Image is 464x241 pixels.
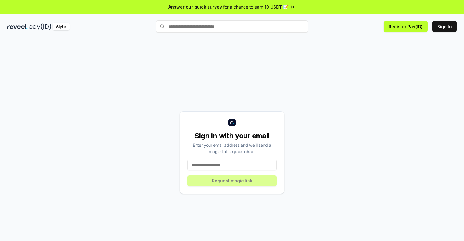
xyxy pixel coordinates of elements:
img: pay_id [29,23,51,30]
span: Answer our quick survey [168,4,222,10]
button: Sign In [432,21,457,32]
img: logo_small [228,119,236,126]
div: Alpha [53,23,70,30]
span: for a chance to earn 10 USDT 📝 [223,4,288,10]
div: Sign in with your email [187,131,277,141]
img: reveel_dark [7,23,28,30]
div: Enter your email address and we’ll send a magic link to your inbox. [187,142,277,155]
button: Register Pay(ID) [384,21,428,32]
